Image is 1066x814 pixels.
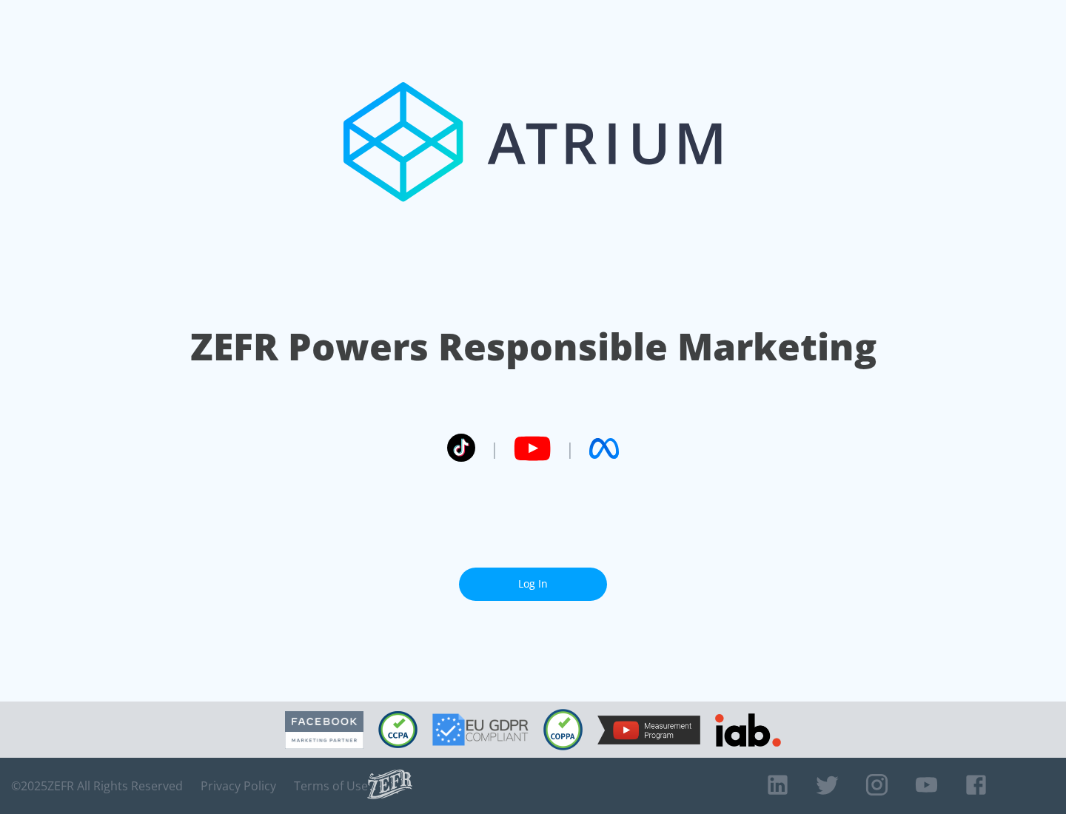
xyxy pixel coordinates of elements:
img: YouTube Measurement Program [597,716,700,744]
a: Terms of Use [294,778,368,793]
img: CCPA Compliant [378,711,418,748]
span: © 2025 ZEFR All Rights Reserved [11,778,183,793]
img: Facebook Marketing Partner [285,711,363,749]
a: Privacy Policy [201,778,276,793]
img: COPPA Compliant [543,709,583,750]
img: IAB [715,713,781,747]
a: Log In [459,568,607,601]
h1: ZEFR Powers Responsible Marketing [190,321,876,372]
span: | [566,437,574,460]
img: GDPR Compliant [432,713,529,746]
span: | [490,437,499,460]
